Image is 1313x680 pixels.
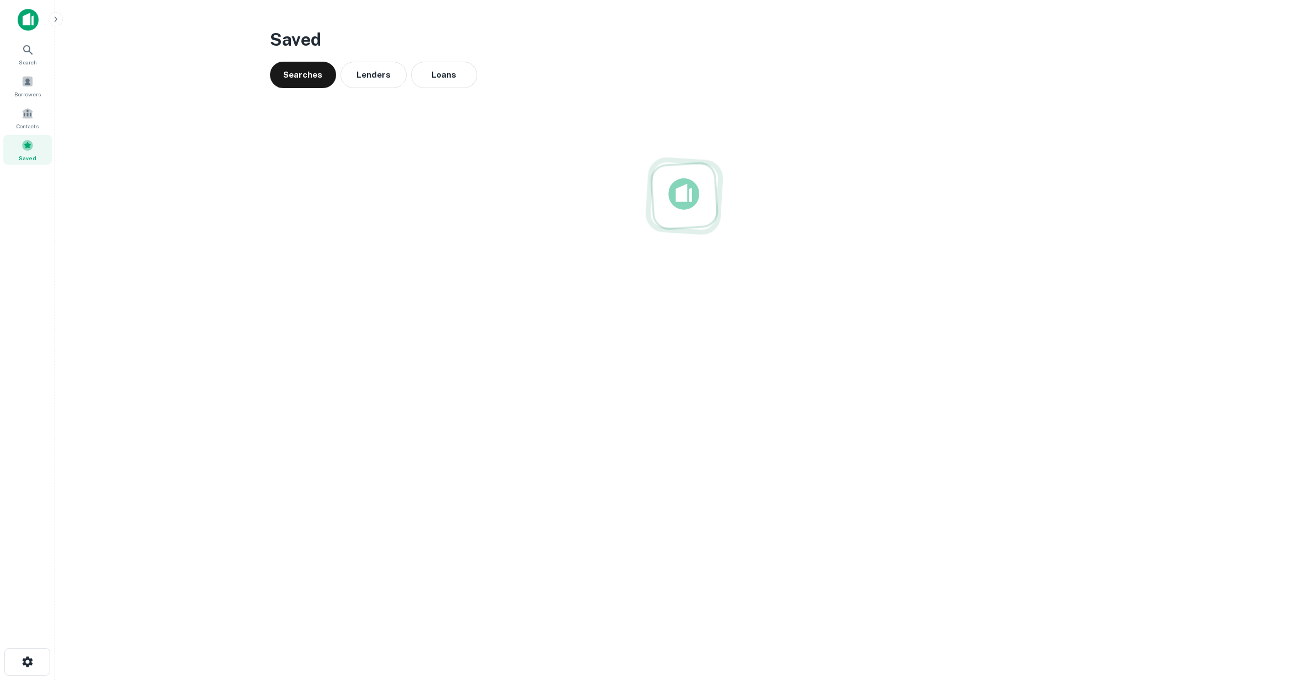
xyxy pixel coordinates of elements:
span: Borrowers [14,90,41,99]
span: Saved [19,154,36,162]
span: Search [19,58,37,67]
span: Contacts [17,122,39,130]
button: Loans [411,62,477,88]
button: Searches [270,62,336,88]
a: Borrowers [3,71,52,101]
button: Lenders [341,62,407,88]
a: Search [3,39,52,69]
h3: Saved [270,26,1099,53]
img: capitalize-icon.png [18,9,39,31]
a: Contacts [3,103,52,133]
a: Saved [3,135,52,165]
